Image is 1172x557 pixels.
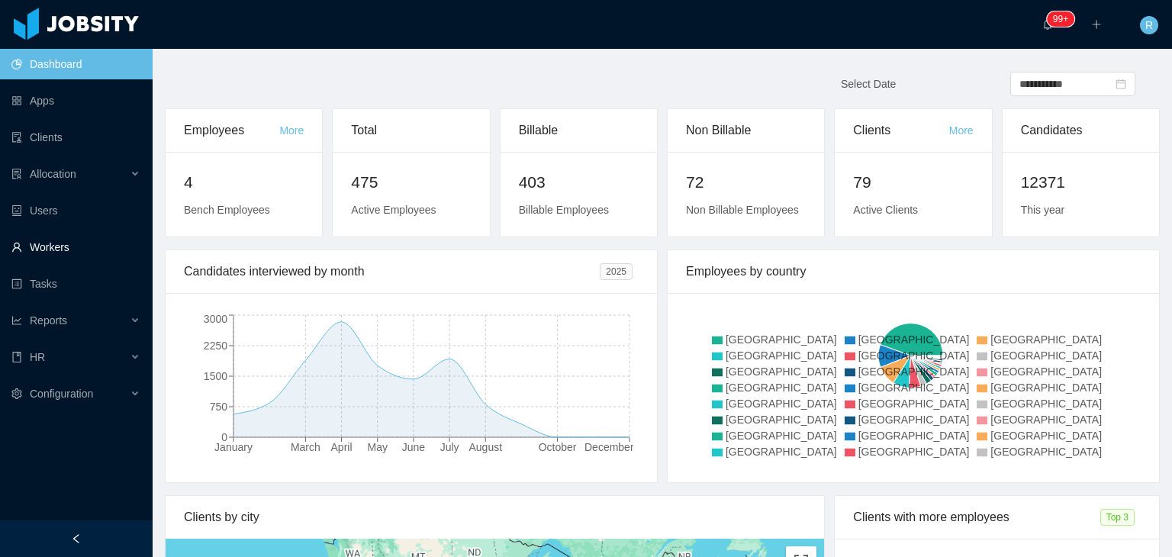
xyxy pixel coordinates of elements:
span: [GEOGRAPHIC_DATA] [726,365,837,378]
a: More [949,124,974,137]
span: Configuration [30,388,93,400]
div: Employees by country [686,250,1141,293]
i: icon: bell [1042,19,1053,30]
div: Candidates interviewed by month [184,250,600,293]
tspan: March [291,441,320,453]
tspan: December [584,441,634,453]
span: [GEOGRAPHIC_DATA] [858,430,970,442]
div: Candidates [1021,109,1141,152]
span: Select Date [841,78,896,90]
span: [GEOGRAPHIC_DATA] [726,414,837,426]
a: icon: userWorkers [11,232,140,262]
tspan: 3000 [204,313,227,325]
span: [GEOGRAPHIC_DATA] [990,365,1102,378]
h2: 79 [853,170,973,195]
span: [GEOGRAPHIC_DATA] [858,333,970,346]
span: Allocation [30,168,76,180]
i: icon: plus [1091,19,1102,30]
tspan: May [368,441,388,453]
a: icon: appstoreApps [11,85,140,116]
div: Clients by city [184,496,806,539]
a: icon: pie-chartDashboard [11,49,140,79]
span: [GEOGRAPHIC_DATA] [990,349,1102,362]
span: [GEOGRAPHIC_DATA] [858,414,970,426]
span: [GEOGRAPHIC_DATA] [990,333,1102,346]
span: Bench Employees [184,204,270,216]
i: icon: book [11,352,22,362]
span: [GEOGRAPHIC_DATA] [990,430,1102,442]
tspan: October [539,441,577,453]
a: icon: profileTasks [11,269,140,299]
span: [GEOGRAPHIC_DATA] [726,333,837,346]
span: [GEOGRAPHIC_DATA] [858,398,970,410]
span: [GEOGRAPHIC_DATA] [990,398,1102,410]
span: Reports [30,314,67,327]
div: Employees [184,109,279,152]
a: More [279,124,304,137]
span: [GEOGRAPHIC_DATA] [726,349,837,362]
span: This year [1021,204,1065,216]
span: [GEOGRAPHIC_DATA] [990,382,1102,394]
i: icon: solution [11,169,22,179]
tspan: April [331,441,353,453]
tspan: August [468,441,502,453]
span: HR [30,351,45,363]
span: [GEOGRAPHIC_DATA] [858,446,970,458]
span: [GEOGRAPHIC_DATA] [858,349,970,362]
tspan: 0 [221,431,227,443]
span: [GEOGRAPHIC_DATA] [726,446,837,458]
h2: 4 [184,170,304,195]
tspan: January [214,441,253,453]
div: Billable [519,109,639,152]
h2: 475 [351,170,471,195]
span: Billable Employees [519,204,609,216]
span: [GEOGRAPHIC_DATA] [726,382,837,394]
i: icon: line-chart [11,315,22,326]
a: icon: auditClients [11,122,140,153]
h2: 403 [519,170,639,195]
h2: 12371 [1021,170,1141,195]
tspan: July [440,441,459,453]
tspan: 2250 [204,340,227,352]
div: Clients [853,109,948,152]
span: Active Clients [853,204,918,216]
tspan: 1500 [204,370,227,382]
span: Top 3 [1100,509,1135,526]
div: Non Billable [686,109,806,152]
div: Total [351,109,471,152]
span: Active Employees [351,204,436,216]
h2: 72 [686,170,806,195]
span: [GEOGRAPHIC_DATA] [858,365,970,378]
a: icon: robotUsers [11,195,140,226]
tspan: 750 [210,401,228,413]
span: Non Billable Employees [686,204,799,216]
span: [GEOGRAPHIC_DATA] [990,414,1102,426]
tspan: June [402,441,426,453]
i: icon: setting [11,388,22,399]
div: Clients with more employees [853,496,1100,539]
span: [GEOGRAPHIC_DATA] [990,446,1102,458]
span: [GEOGRAPHIC_DATA] [858,382,970,394]
span: [GEOGRAPHIC_DATA] [726,430,837,442]
span: 2025 [600,263,633,280]
sup: 239 [1047,11,1074,27]
span: R [1145,16,1153,34]
span: [GEOGRAPHIC_DATA] [726,398,837,410]
i: icon: calendar [1116,79,1126,89]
